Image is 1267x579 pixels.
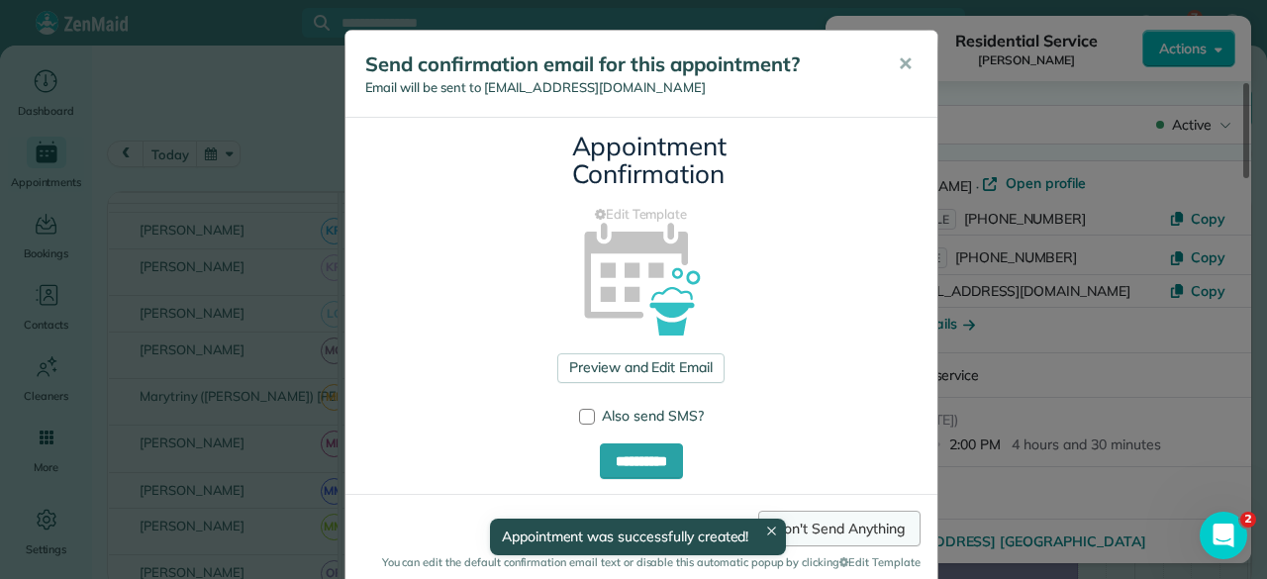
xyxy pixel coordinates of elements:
span: Also send SMS? [602,407,704,425]
span: ✕ [898,52,913,75]
span: 2 [1240,512,1256,528]
a: Edit Template [360,205,923,225]
h5: Send confirmation email for this appointment? [365,50,870,78]
img: appointment_confirmation_icon-141e34405f88b12ade42628e8c248340957700ab75a12ae832a8710e9b578dc5.png [552,188,730,365]
div: Appointment was successfully created! [490,519,787,555]
h3: Appointment Confirmation [572,133,711,189]
small: You can edit the default confirmation email text or disable this automatic popup by clicking Edit... [362,554,921,571]
a: Preview and Edit Email [557,353,725,383]
iframe: Intercom live chat [1200,512,1247,559]
span: Email will be sent to [EMAIL_ADDRESS][DOMAIN_NAME] [365,79,706,95]
a: Don't Send Anything [758,511,920,546]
